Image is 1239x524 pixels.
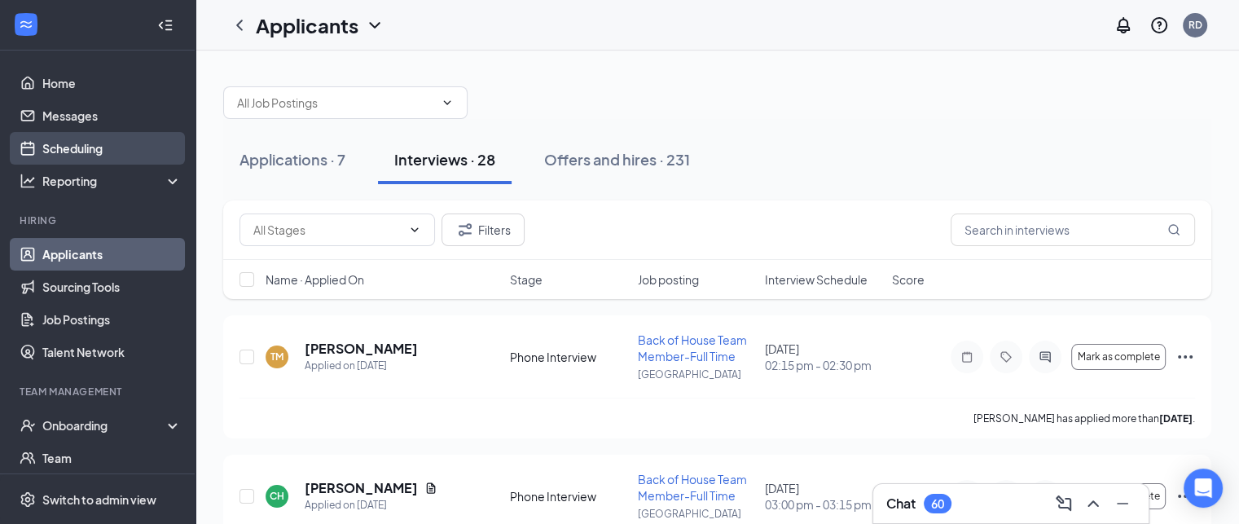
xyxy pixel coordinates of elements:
button: Mark as complete [1071,344,1166,370]
h1: Applicants [256,11,358,39]
svg: UserCheck [20,417,36,434]
svg: MagnifyingGlass [1167,223,1180,236]
svg: ActiveChat [1035,350,1055,363]
span: Interview Schedule [765,271,868,288]
a: Applicants [42,238,182,271]
div: Applications · 7 [239,149,345,170]
div: Open Intercom Messenger [1184,469,1223,508]
input: All Stages [253,221,402,239]
svg: ChevronDown [441,96,454,109]
div: Onboarding [42,417,168,434]
div: TM [270,350,283,363]
div: Team Management [20,385,178,399]
svg: ChevronDown [365,15,384,35]
input: Search in interviews [951,214,1195,246]
svg: Filter [455,220,475,240]
button: ComposeMessage [1051,491,1077,517]
p: [GEOGRAPHIC_DATA] [638,368,755,381]
span: Mark as complete [1077,351,1159,363]
p: [PERSON_NAME] has applied more than . [973,412,1195,425]
span: 02:15 pm - 02:30 pm [765,357,882,373]
div: RD [1188,18,1202,32]
h3: Chat [886,495,916,513]
a: Job Postings [42,303,182,336]
button: Filter Filters [442,214,525,246]
svg: Document [424,482,437,495]
svg: ChevronDown [408,223,421,236]
div: Hiring [20,214,178,227]
h5: [PERSON_NAME] [305,479,418,497]
span: Name · Applied On [266,271,364,288]
svg: Tag [996,350,1016,363]
input: All Job Postings [237,94,434,112]
div: Switch to admin view [42,491,156,508]
span: Back of House Team Member-Full Time [638,472,747,503]
svg: Notifications [1114,15,1133,35]
a: Home [42,67,182,99]
button: ChevronUp [1080,491,1106,517]
div: Phone Interview [510,488,627,504]
div: Applied on [DATE] [305,358,418,374]
a: Scheduling [42,132,182,165]
span: Stage [510,271,543,288]
button: Minimize [1109,491,1136,517]
div: CH [270,489,284,503]
div: Reporting [42,173,182,189]
h5: [PERSON_NAME] [305,340,418,358]
svg: Note [957,350,977,363]
svg: ChevronLeft [230,15,249,35]
div: [DATE] [765,341,882,373]
svg: Settings [20,491,36,508]
a: Sourcing Tools [42,271,182,303]
div: [DATE] [765,480,882,513]
span: Back of House Team Member-Full Time [638,332,747,363]
svg: ChevronUp [1083,494,1103,513]
a: Messages [42,99,182,132]
svg: Ellipses [1175,487,1195,506]
div: Applied on [DATE] [305,497,437,513]
div: 60 [931,497,944,511]
span: Job posting [638,271,699,288]
div: Offers and hires · 231 [544,149,690,170]
div: Interviews · 28 [394,149,495,170]
svg: Ellipses [1175,347,1195,367]
svg: Analysis [20,173,36,189]
svg: Collapse [157,17,174,33]
a: Team [42,442,182,474]
span: Score [892,271,925,288]
span: 03:00 pm - 03:15 pm [765,496,882,513]
svg: WorkstreamLogo [18,16,34,33]
div: Phone Interview [510,349,627,365]
b: [DATE] [1159,412,1193,425]
p: [GEOGRAPHIC_DATA] [638,507,755,521]
svg: Minimize [1113,494,1132,513]
a: Talent Network [42,336,182,368]
svg: QuestionInfo [1149,15,1169,35]
svg: ComposeMessage [1054,494,1074,513]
